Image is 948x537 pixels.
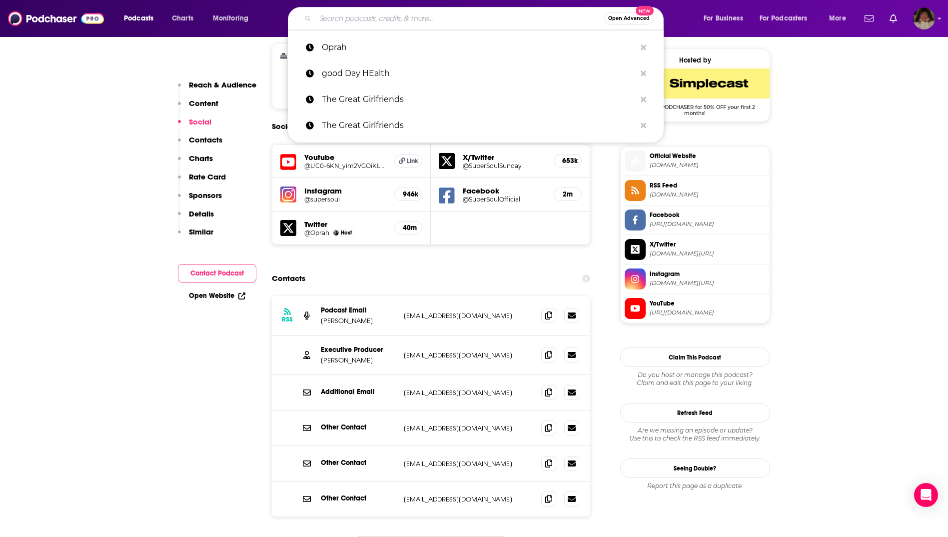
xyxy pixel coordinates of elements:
a: good Day HEalth [288,60,664,86]
p: The Great Girlfriends [322,86,636,112]
h5: @SuperSoulOfficial [463,195,546,203]
span: https://www.facebook.com/SuperSoulOfficial [650,220,766,228]
button: Charts [178,153,213,172]
span: Use Code: PODCHASER for 50% OFF your first 2 months! [621,98,770,116]
a: Facebook[URL][DOMAIN_NAME] [625,209,766,230]
span: Instagram [650,269,766,278]
span: https://www.youtube.com/channel/UC0-6KN_yim2VGOiKL8sH1nA [650,309,766,316]
img: iconImage [280,186,296,202]
a: X/Twitter[DOMAIN_NAME][URL] [625,239,766,260]
a: The Great Girlfriends [288,112,664,138]
span: Link [407,157,418,165]
span: instagram.com/supersoul [650,279,766,287]
span: Do you host or manage this podcast? [620,371,770,379]
div: Are we missing an episode or update? Use this to check the RSS feed immediately. [620,426,770,442]
h5: Instagram [304,186,387,195]
p: [EMAIL_ADDRESS][DOMAIN_NAME] [404,388,534,397]
p: Other Contact [321,423,396,431]
div: Claim and edit this page to your liking. [620,371,770,387]
p: Podcast Email [321,306,396,314]
h5: 653k [562,156,573,165]
p: Sponsors [189,190,222,200]
input: Search podcasts, credits, & more... [315,10,604,26]
p: [EMAIL_ADDRESS][DOMAIN_NAME] [404,424,534,432]
span: Host [341,229,352,236]
p: Rate Card [189,172,226,181]
h5: 40m [403,223,414,232]
span: For Podcasters [760,11,808,25]
a: Official Website[DOMAIN_NAME] [625,150,766,171]
button: Content [178,98,218,117]
h2: Contacts [272,269,305,288]
button: Contact Podcast [178,264,256,282]
span: Logged in as angelport [913,7,935,29]
a: Show notifications dropdown [886,10,901,27]
button: Contacts [178,135,222,153]
a: Show notifications dropdown [861,10,878,27]
span: feeds.simplecast.com [650,191,766,198]
h5: Twitter [304,219,387,229]
button: Claim This Podcast [620,347,770,367]
button: open menu [753,10,822,26]
span: siriusxm.com [650,161,766,169]
h5: Youtube [304,152,387,162]
p: Other Contact [321,458,396,467]
button: Reach & Audience [178,80,256,98]
button: Open AdvancedNew [604,12,654,24]
button: open menu [206,10,261,26]
div: Hosted by [621,56,770,64]
a: @SuperSoulSunday [463,162,546,169]
a: The Great Girlfriends [288,86,664,112]
p: [EMAIL_ADDRESS][DOMAIN_NAME] [404,311,534,320]
p: The Great Girlfriends [322,112,636,138]
img: SimpleCast Deal: Use Code: PODCHASER for 50% OFF your first 2 months! [621,68,770,98]
a: SimpleCast Deal: Use Code: PODCHASER for 50% OFF your first 2 months! [621,68,770,115]
a: Link [394,154,422,167]
p: Details [189,209,214,218]
p: [PERSON_NAME] [321,356,396,364]
p: Oprah [322,34,636,60]
p: Charts [189,153,213,163]
img: User Profile [913,7,935,29]
img: Oprah Winfrey [333,230,339,235]
span: New [636,6,654,15]
p: Contacts [189,135,222,144]
p: Similar [189,227,213,236]
a: RSS Feed[DOMAIN_NAME] [625,180,766,201]
span: Podcasts [124,11,153,25]
h5: 946k [403,190,414,198]
h5: Facebook [463,186,546,195]
a: Seeing Double? [620,458,770,478]
a: Open Website [189,291,245,300]
button: open menu [117,10,166,26]
button: Rate Card [178,172,226,190]
div: Search podcasts, credits, & more... [297,7,673,30]
span: For Business [704,11,743,25]
div: Report this page as a duplicate. [620,482,770,490]
button: open menu [822,10,859,26]
button: Show profile menu [913,7,935,29]
button: Sponsors [178,190,222,209]
a: YouTube[URL][DOMAIN_NAME] [625,298,766,319]
a: @UC0-6KN_yim2VGOiKL8sH1nA [304,162,387,169]
div: Open Intercom Messenger [914,483,938,507]
h3: RSS [282,315,293,323]
p: [EMAIL_ADDRESS][DOMAIN_NAME] [404,495,534,503]
p: good Day HEalth [322,60,636,86]
p: Other Contact [321,494,396,502]
span: twitter.com/SuperSoulSunday [650,250,766,257]
a: Oprah [288,34,664,60]
h5: X/Twitter [463,152,546,162]
a: @Oprah [304,229,329,236]
button: Details [178,209,214,227]
p: [EMAIL_ADDRESS][DOMAIN_NAME] [404,351,534,359]
a: @supersoul [304,195,387,203]
span: RSS Feed [650,181,766,190]
h5: 2m [562,190,573,198]
span: More [829,11,846,25]
a: Podchaser - Follow, Share and Rate Podcasts [8,9,104,28]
